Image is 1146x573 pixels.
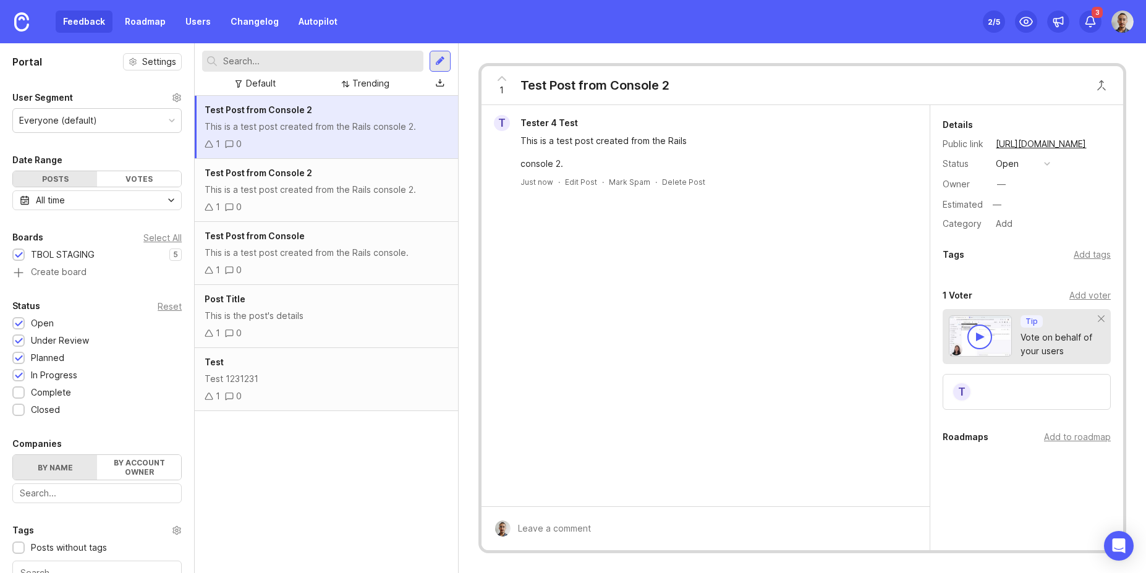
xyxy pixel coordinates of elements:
p: Tip [1025,316,1038,326]
a: Just now [520,177,553,187]
div: Default [246,77,276,90]
div: open [996,157,1019,171]
a: Add [986,216,1016,232]
div: Delete Post [662,177,705,187]
a: TestTest 123123110 [195,348,457,411]
input: Search... [20,486,174,500]
div: Test Post from Console 2 [520,77,669,94]
div: 0 [236,263,242,277]
div: Test 1231231 [205,372,448,386]
a: Test Post from Console 2This is a test post created from the Rails console 2.10 [195,96,457,159]
div: — [989,197,1005,213]
div: Add [992,216,1016,232]
span: Test Post from Console [205,231,305,241]
div: — [997,177,1006,191]
div: 1 [216,326,220,340]
div: Tags [12,523,34,538]
div: · [558,177,560,187]
div: This is a test post created from the Rails [520,134,906,148]
div: Add tags [1074,248,1111,261]
span: Test Post from Console 2 [205,104,312,115]
span: Tester 4 Test [520,117,578,128]
button: Close button [1089,73,1114,98]
div: Trending [352,77,389,90]
div: 0 [236,326,242,340]
img: Canny Home [14,12,29,32]
div: This is a test post created from the Rails console 2. [205,183,448,197]
div: Select All [143,234,182,241]
a: [URL][DOMAIN_NAME] [992,136,1090,152]
div: Date Range [12,153,62,168]
div: Category [943,217,986,231]
div: · [655,177,657,187]
label: By name [13,455,97,480]
button: Settings [123,53,182,70]
div: 2 /5 [988,13,1000,30]
div: Add voter [1069,289,1111,302]
div: This is a test post created from the Rails console 2. [205,120,448,134]
span: Test [205,357,224,367]
div: Boards [12,230,43,245]
a: Test Post from ConsoleThis is a test post created from the Rails console.10 [195,222,457,285]
a: Users [178,11,218,33]
div: · [602,177,604,187]
div: 1 Voter [943,288,972,303]
div: 0 [236,200,242,214]
a: Test Post from Console 2This is a test post created from the Rails console 2.10 [195,159,457,222]
div: Complete [31,386,71,399]
div: Reset [158,303,182,310]
div: 1 [216,200,220,214]
div: Tags [943,247,964,262]
a: Autopilot [291,11,345,33]
div: Edit Post [565,177,597,187]
a: Changelog [223,11,286,33]
div: Status [12,299,40,313]
img: Joao Gilberto [494,520,511,537]
a: TTester 4 Test [486,115,588,131]
div: 1 [216,137,220,151]
div: Posts without tags [31,541,107,554]
div: Estimated [943,200,983,209]
div: 0 [236,137,242,151]
div: Companies [12,436,62,451]
div: Roadmaps [943,430,988,444]
label: By account owner [97,455,181,480]
img: Joao Gilberto [1111,11,1134,33]
div: 1 [216,389,220,403]
div: T [494,115,510,131]
p: 5 [173,250,178,260]
span: 3 [1092,7,1103,18]
div: This is the post's details [205,309,448,323]
div: Details [943,117,973,132]
input: Search... [223,54,418,68]
div: Under Review [31,334,89,347]
div: Open [31,316,54,330]
div: Public link [943,137,986,151]
div: 0 [236,389,242,403]
h1: Portal [12,54,42,69]
div: Status [943,157,986,171]
span: 1 [499,83,504,97]
button: 2/5 [983,11,1005,33]
div: Votes [97,171,181,187]
div: User Segment [12,90,73,105]
div: All time [36,193,65,207]
a: Create board [12,268,182,279]
div: Posts [13,171,97,187]
div: Everyone (default) [19,114,97,127]
a: Roadmap [117,11,173,33]
span: Post Title [205,294,245,304]
div: Planned [31,351,64,365]
div: TBOL STAGING [31,248,95,261]
div: This is a test post created from the Rails console. [205,246,448,260]
div: 1 [216,263,220,277]
div: Open Intercom Messenger [1104,531,1134,561]
div: Owner [943,177,986,191]
span: Settings [142,56,176,68]
div: Closed [31,403,60,417]
button: Mark Spam [609,177,650,187]
div: Vote on behalf of your users [1021,331,1098,358]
